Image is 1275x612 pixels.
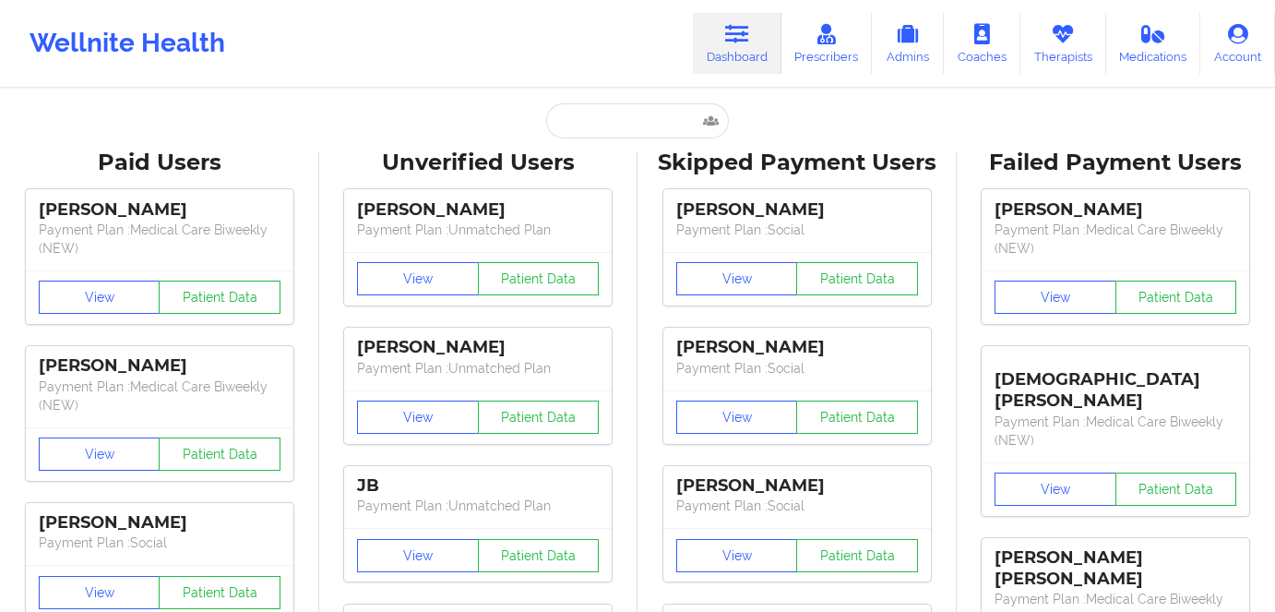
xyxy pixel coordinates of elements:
a: Dashboard [693,13,781,74]
a: Prescribers [781,13,873,74]
div: JB [357,475,599,497]
p: Payment Plan : Medical Care Biweekly (NEW) [995,221,1236,258]
div: Unverified Users [332,149,626,177]
div: [DEMOGRAPHIC_DATA][PERSON_NAME] [995,355,1236,412]
button: View [676,401,798,434]
p: Payment Plan : Unmatched Plan [357,221,599,239]
div: [PERSON_NAME] [PERSON_NAME] [995,547,1236,590]
div: Paid Users [13,149,306,177]
div: [PERSON_NAME] [676,337,918,358]
button: Patient Data [796,401,918,434]
a: Admins [872,13,944,74]
p: Payment Plan : Social [676,497,918,515]
button: View [995,281,1116,314]
button: Patient Data [1115,473,1237,506]
button: View [676,262,798,295]
button: Patient Data [478,262,600,295]
div: [PERSON_NAME] [357,199,599,221]
p: Payment Plan : Medical Care Biweekly (NEW) [39,378,280,414]
button: Patient Data [159,438,280,471]
p: Payment Plan : Unmatched Plan [357,497,599,515]
button: View [39,281,161,314]
button: View [676,539,798,572]
div: [PERSON_NAME] [39,199,280,221]
div: [PERSON_NAME] [39,355,280,377]
p: Payment Plan : Medical Care Biweekly (NEW) [39,221,280,258]
button: Patient Data [159,281,280,314]
button: Patient Data [796,539,918,572]
a: Medications [1106,13,1201,74]
button: View [357,401,479,434]
button: View [357,539,479,572]
p: Payment Plan : Social [39,534,280,552]
button: Patient Data [796,262,918,295]
a: Account [1200,13,1275,74]
div: [PERSON_NAME] [39,512,280,534]
div: Failed Payment Users [970,149,1263,177]
button: Patient Data [478,539,600,572]
div: Skipped Payment Users [650,149,944,177]
button: View [39,438,161,471]
button: Patient Data [159,576,280,609]
button: View [357,262,479,295]
button: View [39,576,161,609]
p: Payment Plan : Social [676,359,918,378]
a: Therapists [1020,13,1106,74]
button: View [995,473,1116,506]
a: Coaches [944,13,1020,74]
button: Patient Data [1115,281,1237,314]
div: [PERSON_NAME] [357,337,599,358]
p: Payment Plan : Medical Care Biweekly (NEW) [995,413,1236,450]
div: [PERSON_NAME] [676,475,918,497]
p: Payment Plan : Social [676,221,918,239]
button: Patient Data [478,401,600,434]
p: Payment Plan : Unmatched Plan [357,359,599,378]
div: [PERSON_NAME] [676,199,918,221]
div: [PERSON_NAME] [995,199,1236,221]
